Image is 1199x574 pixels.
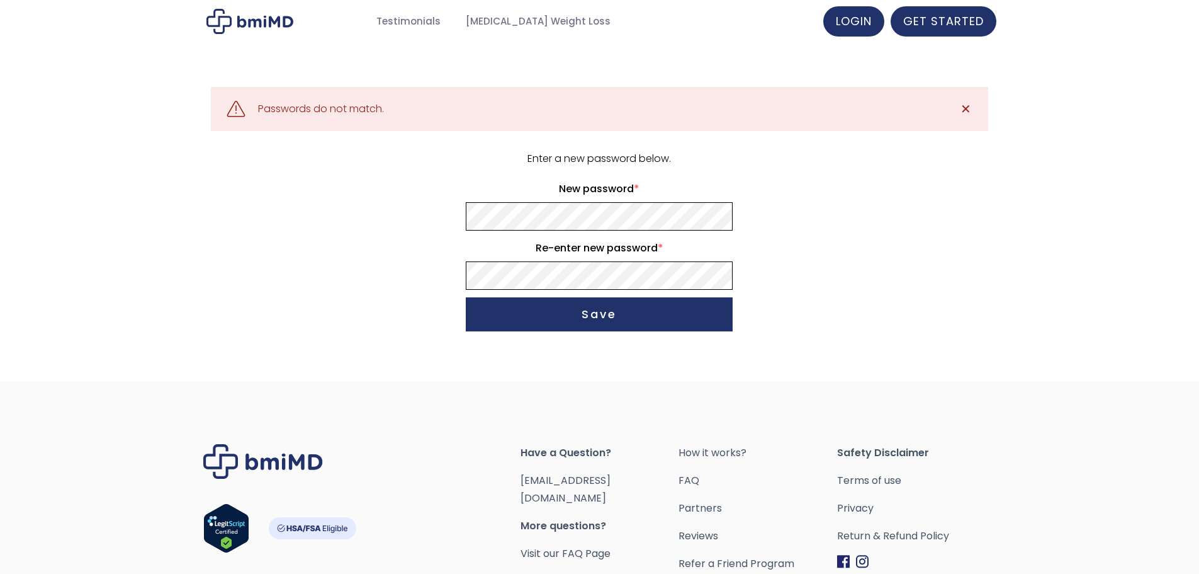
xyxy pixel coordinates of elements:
span: LOGIN [836,13,872,29]
button: Save [466,297,733,331]
span: More questions? [521,517,679,535]
a: ✕ [954,96,979,122]
img: Instagram [856,555,869,568]
a: Terms of use [837,472,996,490]
a: Reviews [678,527,837,545]
label: Re-enter new password [466,238,733,258]
a: Privacy [837,500,996,517]
img: Facebook [837,555,850,568]
a: Verify LegitScript Approval for www.bmimd.com [203,503,249,559]
a: FAQ [678,472,837,490]
label: New password [466,179,733,199]
div: Passwords do not match. [258,100,384,118]
a: Testimonials [364,9,453,34]
a: Partners [678,500,837,517]
span: Testimonials [376,14,441,29]
p: Enter a new password below. [464,150,735,168]
a: GET STARTED [891,6,996,37]
a: [MEDICAL_DATA] Weight Loss [453,9,623,34]
img: Verify Approval for www.bmimd.com [203,503,249,553]
a: [EMAIL_ADDRESS][DOMAIN_NAME] [521,473,611,505]
span: Safety Disclaimer [837,444,996,462]
span: GET STARTED [903,13,984,29]
a: How it works? [678,444,837,462]
img: My account [206,9,293,34]
span: ✕ [960,100,971,118]
img: Brand Logo [203,444,323,479]
span: [MEDICAL_DATA] Weight Loss [466,14,611,29]
span: Have a Question? [521,444,679,462]
a: Refer a Friend Program [678,555,837,573]
img: HSA-FSA [268,517,356,539]
a: LOGIN [823,6,884,37]
a: Visit our FAQ Page [521,546,611,561]
a: Return & Refund Policy [837,527,996,545]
